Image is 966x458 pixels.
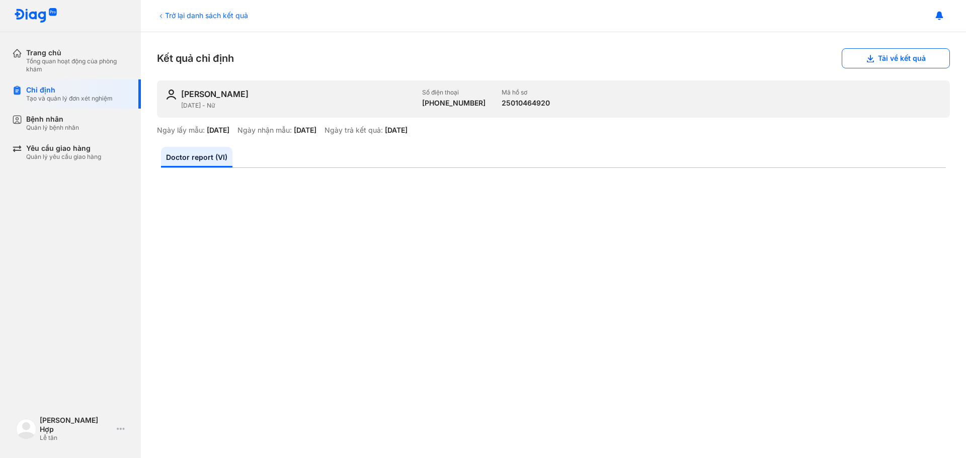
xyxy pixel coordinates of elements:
[40,416,113,434] div: [PERSON_NAME] Hợp
[294,126,316,135] div: [DATE]
[325,126,383,135] div: Ngày trả kết quả:
[422,99,486,108] div: [PHONE_NUMBER]
[26,85,113,95] div: Chỉ định
[502,99,550,108] div: 25010464920
[422,88,486,97] div: Số điện thoại
[26,57,129,73] div: Tổng quan hoạt động của phòng khám
[157,10,248,21] div: Trở lại danh sách kết quả
[157,48,950,68] div: Kết quả chỉ định
[842,48,950,68] button: Tải về kết quả
[26,115,79,124] div: Bệnh nhân
[165,88,177,101] img: user-icon
[385,126,408,135] div: [DATE]
[14,8,57,24] img: logo
[181,88,249,100] div: [PERSON_NAME]
[502,88,550,97] div: Mã hồ sơ
[26,124,79,132] div: Quản lý bệnh nhân
[181,102,414,110] div: [DATE] - Nữ
[26,95,113,103] div: Tạo và quản lý đơn xét nghiệm
[26,48,129,57] div: Trang chủ
[26,153,101,161] div: Quản lý yêu cầu giao hàng
[16,419,36,439] img: logo
[157,126,205,135] div: Ngày lấy mẫu:
[207,126,229,135] div: [DATE]
[161,147,232,167] a: Doctor report (VI)
[237,126,292,135] div: Ngày nhận mẫu:
[40,434,113,442] div: Lễ tân
[26,144,101,153] div: Yêu cầu giao hàng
